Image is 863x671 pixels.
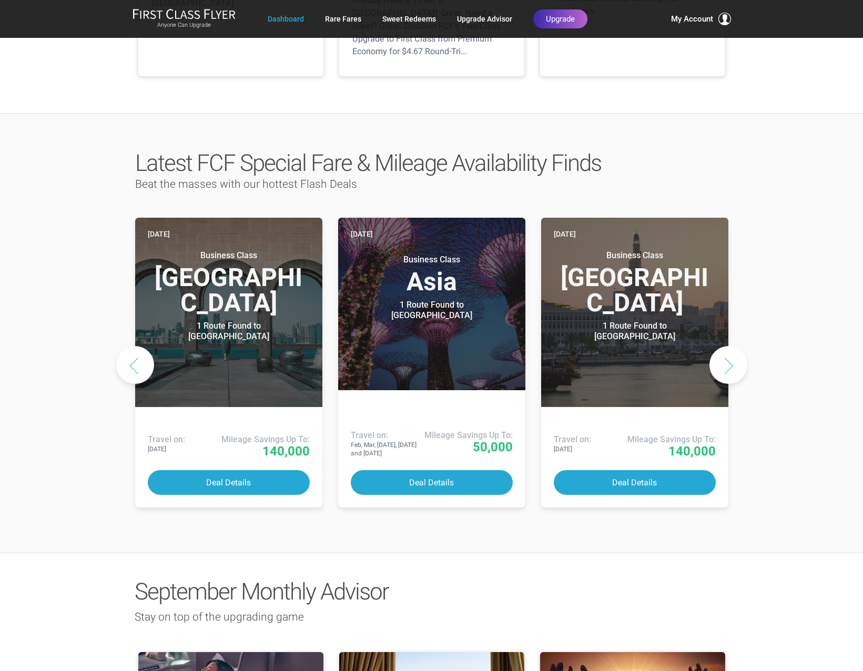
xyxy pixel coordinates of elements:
[554,470,716,495] button: Deal Details
[135,149,601,177] span: Latest FCF Special Fare & Mileage Availability Finds
[148,228,170,240] time: [DATE]
[554,250,716,316] h3: [GEOGRAPHIC_DATA]
[163,250,295,261] small: Business Class
[148,250,310,316] h3: [GEOGRAPHIC_DATA]
[366,255,498,265] small: Business Class
[457,9,512,28] a: Upgrade Advisor
[133,22,236,29] small: Anyone Can Upgrade
[671,13,713,25] span: My Account
[382,9,436,28] a: Sweet Redeems
[351,255,513,294] h3: Asia
[569,250,700,261] small: Business Class
[671,13,731,25] button: My Account
[325,9,361,28] a: Rare Fares
[541,218,728,507] a: [DATE] Business Class[GEOGRAPHIC_DATA] 1 Route Found to [GEOGRAPHIC_DATA] Use These Miles / Point...
[338,218,525,507] a: [DATE] Business ClassAsia 1 Route Found to [GEOGRAPHIC_DATA] Use These Miles / Points: Travel on:...
[133,8,236,19] img: First Class Flyer
[569,321,700,342] div: 1 Route Found to [GEOGRAPHIC_DATA]
[351,228,373,240] time: [DATE]
[135,178,357,190] span: Beat the masses with our hottest Flash Deals
[148,470,310,495] button: Deal Details
[133,8,236,29] a: First Class FlyerAnyone Can Upgrade
[163,321,295,342] div: 1 Route Found to [GEOGRAPHIC_DATA]
[135,218,322,507] a: [DATE] Business Class[GEOGRAPHIC_DATA] 1 Route Found to [GEOGRAPHIC_DATA] Use These Miles / Point...
[533,9,587,28] a: Upgrade
[135,578,389,605] span: September Monthly Advisor
[116,346,154,384] button: Previous slide
[709,346,747,384] button: Next slide
[351,470,513,495] button: Deal Details
[268,9,304,28] a: Dashboard
[366,300,498,321] div: 1 Route Found to [GEOGRAPHIC_DATA]
[554,228,576,240] time: [DATE]
[135,611,304,623] span: Stay on top of the upgrading game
